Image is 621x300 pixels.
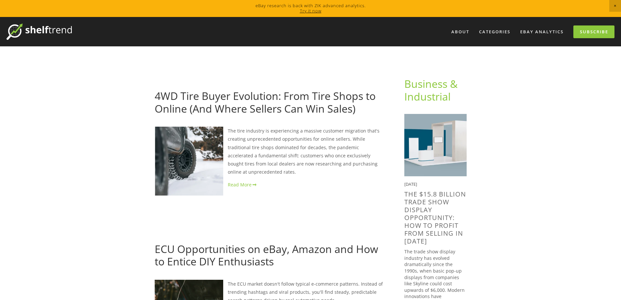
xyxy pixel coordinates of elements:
a: About [447,26,474,37]
a: 4WD Tire Buyer Evolution: From Tire Shops to Online (And Where Sellers Can Win Sales) [155,89,376,115]
a: [DATE] [155,79,169,85]
img: The $15.8 Billion Trade Show Display Opportunity: How to Profit from selling in 2025 [404,114,467,176]
a: Try it now [300,8,321,14]
time: [DATE] [404,181,417,187]
a: [DATE] [155,232,169,238]
a: The $15.8 Billion Trade Show Display Opportunity: How to Profit from selling in [DATE] [404,190,466,245]
div: Categories [475,26,515,37]
a: Subscribe [573,25,614,38]
img: ShelfTrend [7,24,72,40]
a: ECU Opportunities on eBay, Amazon and How to Entice DIY Enthusiasts [155,242,378,268]
p: The tire industry is experiencing a massive customer migration that's creating unprecedented oppo... [155,127,383,176]
img: 4WD Tire Buyer Evolution: From Tire Shops to Online (And Where Sellers Can Win Sales) [155,127,223,195]
a: eBay Analytics [516,26,568,37]
a: Business & Industrial [404,77,460,103]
